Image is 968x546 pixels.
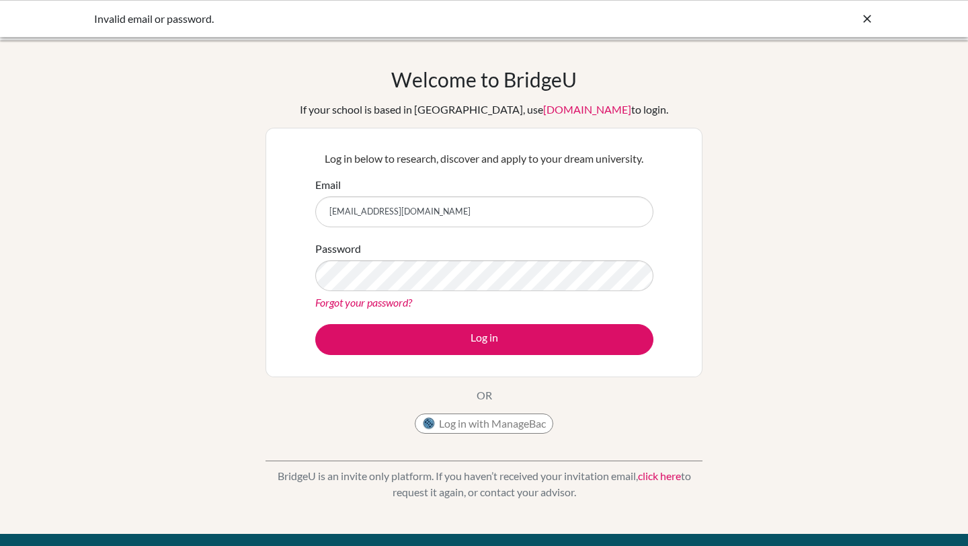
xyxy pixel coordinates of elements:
label: Email [315,177,341,193]
button: Log in [315,324,653,355]
div: If your school is based in [GEOGRAPHIC_DATA], use to login. [300,102,668,118]
div: Invalid email or password. [94,11,672,27]
p: BridgeU is an invite only platform. If you haven’t received your invitation email, to request it ... [266,468,702,500]
h1: Welcome to BridgeU [391,67,577,91]
p: Log in below to research, discover and apply to your dream university. [315,151,653,167]
button: Log in with ManageBac [415,414,553,434]
a: [DOMAIN_NAME] [543,103,631,116]
a: Forgot your password? [315,296,412,309]
a: click here [638,469,681,482]
p: OR [477,387,492,403]
label: Password [315,241,361,257]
